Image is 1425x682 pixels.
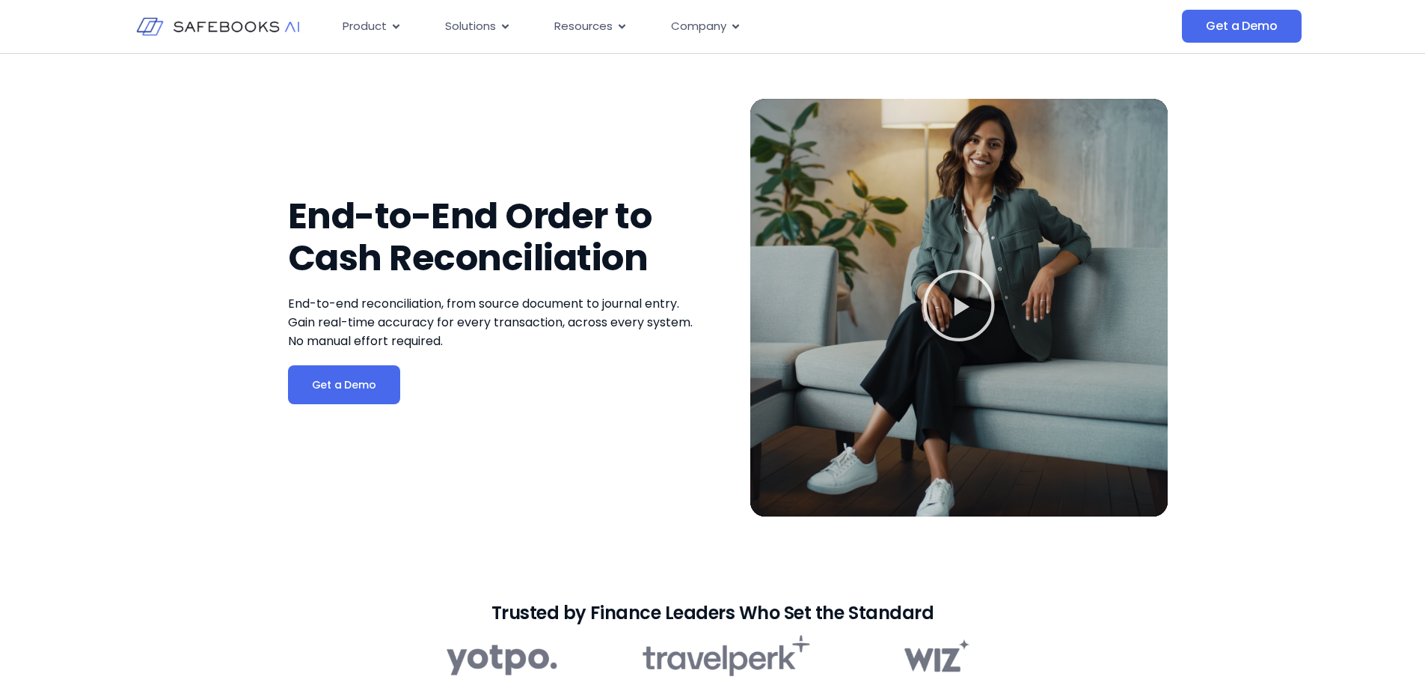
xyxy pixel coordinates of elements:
img: testing video otc 1 [447,630,978,681]
h2: Trusted by Finance Leaders Who Set the Standard [491,606,934,620]
span: Product [343,18,387,35]
div: Play Video [922,268,996,347]
span: End-to-end reconciliation, from source document to journal entry. Gain real-time accuracy for eve... [288,295,693,350]
h1: End-to-End Order to Cash Reconciliation [288,195,705,279]
nav: Menu [331,12,1032,41]
span: Solutions [445,18,496,35]
div: Menu Toggle [331,12,1032,41]
span: Resources [554,18,613,35]
span: Company [671,18,726,35]
a: Get a Demo [288,365,400,404]
a: Get a Demo [1182,10,1301,43]
span: Get a Demo [1206,19,1277,34]
span: Get a Demo [312,377,376,392]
